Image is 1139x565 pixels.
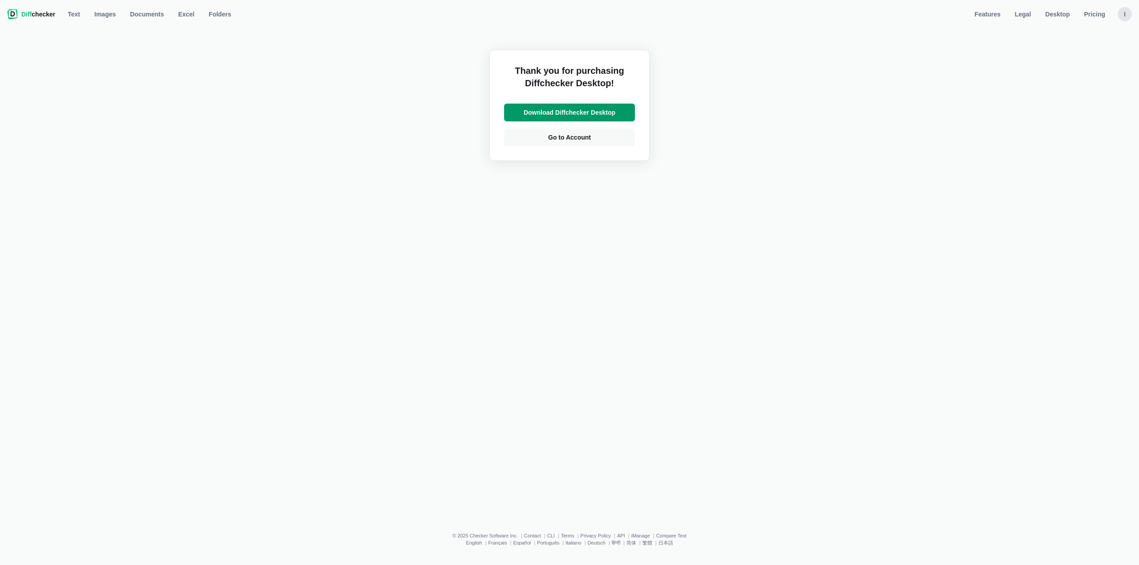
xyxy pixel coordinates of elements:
span: Features [973,10,1002,19]
span: Text [66,10,82,19]
span: checker [21,10,55,19]
a: Deutsch [588,540,606,545]
a: English [466,540,482,545]
a: CLI [547,533,555,538]
span: Excel [177,10,197,19]
span: Documents [128,10,166,19]
a: Français [488,540,507,545]
span: Download Diffchecker Desktop [522,108,617,117]
a: Privacy Policy [581,533,611,538]
a: 繁體 [642,540,652,545]
h2: Thank you for purchasing Diffchecker Desktop! [504,64,635,96]
span: Diff [21,11,32,18]
a: Features [969,7,1006,21]
a: Legal [1010,7,1037,21]
li: © 2025 Checker Software Inc. [452,533,524,538]
a: Contact [524,533,541,538]
a: Português [537,540,559,545]
span: Legal [1013,10,1033,19]
img: Diffchecker logo [7,9,18,20]
a: हिन्दी [612,540,620,545]
a: Terms [561,533,574,538]
a: Documents [125,7,169,21]
a: Desktop [1040,7,1075,21]
span: Pricing [1082,10,1107,19]
a: Italiano [565,540,581,545]
a: Images [89,7,121,21]
a: Compare Text [656,533,687,538]
a: Go to Account [504,128,635,146]
a: Pricing [1079,7,1111,21]
a: iManage [631,533,650,538]
a: API [617,533,625,538]
a: Text [62,7,85,21]
span: Desktop [1043,10,1071,19]
span: Images [93,10,117,19]
button: Folders [203,7,237,21]
button: I [1118,7,1132,21]
a: 日本語 [658,540,673,545]
span: Go to Account [546,133,593,142]
a: Diffchecker [7,7,55,21]
a: Español [513,540,531,545]
a: Excel [173,7,200,21]
a: Download Diffchecker Desktop [504,104,635,121]
a: 简体 [626,540,636,545]
span: Folders [207,10,233,19]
